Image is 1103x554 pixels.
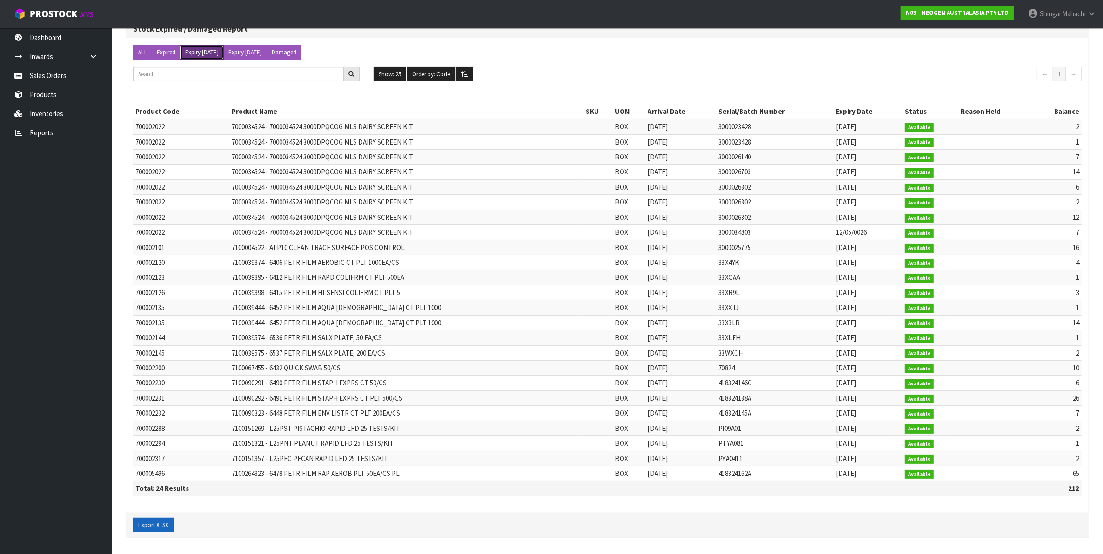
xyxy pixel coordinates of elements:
[836,349,856,357] span: [DATE]
[232,167,413,176] span: 7000034524 - 7000034524 3000DPQCOG MLS DAIRY SCREEN KIT
[836,138,856,146] span: [DATE]
[1076,228,1079,237] span: 7
[232,258,399,267] span: 7100039374 - 6406 PETRIFILM AEROBIC CT PLT 1000EA/CS
[648,424,668,433] span: [DATE]
[135,318,165,327] span: 700002135
[229,104,584,119] th: Product Name
[584,104,613,119] th: SKU
[836,273,856,282] span: [DATE]
[135,303,165,312] span: 700002135
[718,424,741,433] span: PI09A01
[836,243,856,252] span: [DATE]
[905,455,934,464] span: Available
[905,214,934,223] span: Available
[648,258,668,267] span: [DATE]
[836,198,856,206] span: [DATE]
[135,333,165,342] span: 700002144
[135,273,165,282] span: 700002123
[718,183,751,191] span: 3000026302
[905,334,934,343] span: Available
[232,469,400,478] span: 7100264323 - 6478 PETRIFILM RAP AEROB PLT 50EA/CS PL
[718,333,741,342] span: 33XLEH
[718,318,740,327] span: 33X3LR
[615,394,628,402] span: BOX
[855,67,1082,84] nav: Page navigation
[613,104,645,119] th: UOM
[615,258,628,267] span: BOX
[135,439,165,448] span: 700002294
[1076,409,1079,417] span: 7
[615,454,628,463] span: BOX
[1073,243,1079,252] span: 16
[906,9,1009,17] strong: N03 - NEOGEN AUSTRALASIA PTY LTD
[718,439,743,448] span: PTYA081
[1076,258,1079,267] span: 4
[133,518,174,533] button: Export XLSX
[718,454,742,463] span: PYA0411
[135,243,165,252] span: 700002101
[836,228,867,237] span: 12/05/0026
[135,198,165,206] span: 700002022
[836,122,856,131] span: [DATE]
[648,243,668,252] span: [DATE]
[648,138,668,146] span: [DATE]
[1062,9,1086,18] span: Mahachi
[232,228,413,237] span: 7000034524 - 7000034524 3000DPQCOG MLS DAIRY SCREEN KIT
[1076,424,1079,433] span: 2
[718,288,740,297] span: 33XR9L
[615,409,628,417] span: BOX
[1053,67,1066,82] a: 1
[232,378,387,387] span: 7100090291 - 6490 PETRIFILM STAPH EXPRS CT 50/CS
[836,318,856,327] span: [DATE]
[836,409,856,417] span: [DATE]
[648,318,668,327] span: [DATE]
[135,349,165,357] span: 700002145
[232,213,413,222] span: 7000034524 - 7000034524 3000DPQCOG MLS DAIRY SCREEN KIT
[615,152,628,161] span: BOX
[374,67,406,82] button: Show: 25
[836,439,856,448] span: [DATE]
[79,10,94,19] small: WMS
[648,183,668,191] span: [DATE]
[905,138,934,147] span: Available
[645,104,716,119] th: Arrival Date
[1073,394,1079,402] span: 26
[905,364,934,374] span: Available
[718,152,751,161] span: 3000026140
[1065,67,1082,82] a: →
[836,454,856,463] span: [DATE]
[905,153,934,163] span: Available
[232,198,413,206] span: 7000034524 - 7000034524 3000DPQCOG MLS DAIRY SCREEN KIT
[1076,198,1079,206] span: 2
[135,363,165,372] span: 700002200
[267,45,301,60] button: Damaged
[232,439,394,448] span: 7100151321 - L25PNT PEANUT RAPID LFD 25 TESTS/KIT
[836,333,856,342] span: [DATE]
[133,481,229,496] th: Total: 24 Results
[905,395,934,404] span: Available
[648,454,668,463] span: [DATE]
[905,229,934,238] span: Available
[1076,439,1079,448] span: 1
[223,45,267,60] button: Expiry [DATE]
[615,183,628,191] span: BOX
[718,122,751,131] span: 3000023428
[152,45,180,60] button: Expired
[648,152,668,161] span: [DATE]
[902,104,958,119] th: Status
[615,273,628,282] span: BOX
[905,349,934,358] span: Available
[648,378,668,387] span: [DATE]
[1040,9,1061,18] span: Shingai
[718,198,751,206] span: 3000026302
[648,122,668,131] span: [DATE]
[718,409,751,417] span: 418324145A
[1076,454,1079,463] span: 2
[135,288,165,297] span: 700002126
[905,123,934,132] span: Available
[836,258,856,267] span: [DATE]
[716,104,834,119] th: Serial/Batch Number
[615,228,628,237] span: BOX
[135,213,165,222] span: 700002022
[905,470,934,479] span: Available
